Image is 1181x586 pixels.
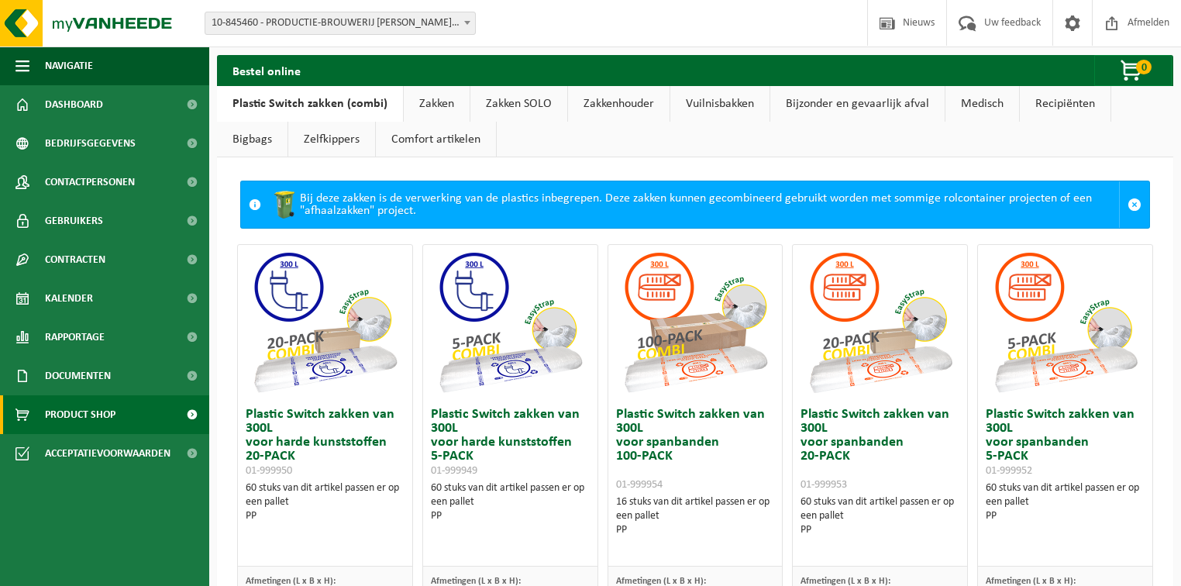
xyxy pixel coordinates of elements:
[247,245,402,400] img: 01-999950
[801,479,847,491] span: 01-999953
[801,408,959,491] h3: Plastic Switch zakken van 300L voor spanbanden 20-PACK
[803,245,958,400] img: 01-999953
[45,240,105,279] span: Contracten
[376,122,496,157] a: Comfort artikelen
[616,523,775,537] div: PP
[801,495,959,537] div: 60 stuks van dit artikel passen er op een pallet
[616,577,706,586] span: Afmetingen (L x B x H):
[616,408,775,491] h3: Plastic Switch zakken van 300L voor spanbanden 100-PACK
[45,318,105,357] span: Rapportage
[205,12,475,34] span: 10-845460 - PRODUCTIE-BROUWERIJ OMER VANDER GHINSTE - BELLEGEM
[269,181,1119,228] div: Bij deze zakken is de verwerking van de plastics inbegrepen. Deze zakken kunnen gecombineerd gebr...
[45,279,93,318] span: Kalender
[217,86,403,122] a: Plastic Switch zakken (combi)
[246,408,405,477] h3: Plastic Switch zakken van 300L voor harde kunststoffen 20-PACK
[45,85,103,124] span: Dashboard
[986,509,1145,523] div: PP
[217,122,288,157] a: Bigbags
[1119,181,1149,228] a: Sluit melding
[986,577,1076,586] span: Afmetingen (L x B x H):
[1136,60,1152,74] span: 0
[246,481,405,523] div: 60 stuks van dit artikel passen er op een pallet
[431,509,590,523] div: PP
[45,395,115,434] span: Product Shop
[945,86,1019,122] a: Medisch
[432,245,587,400] img: 01-999949
[568,86,670,122] a: Zakkenhouder
[470,86,567,122] a: Zakken SOLO
[770,86,945,122] a: Bijzonder en gevaarlijk afval
[205,12,476,35] span: 10-845460 - PRODUCTIE-BROUWERIJ OMER VANDER GHINSTE - BELLEGEM
[269,189,300,220] img: WB-0240-HPE-GN-50.png
[404,86,470,122] a: Zakken
[670,86,770,122] a: Vuilnisbakken
[986,408,1145,477] h3: Plastic Switch zakken van 300L voor spanbanden 5-PACK
[217,55,316,85] h2: Bestel online
[45,357,111,395] span: Documenten
[246,465,292,477] span: 01-999950
[988,245,1143,400] img: 01-999952
[986,465,1032,477] span: 01-999952
[431,408,590,477] h3: Plastic Switch zakken van 300L voor harde kunststoffen 5-PACK
[431,465,477,477] span: 01-999949
[45,124,136,163] span: Bedrijfsgegevens
[45,47,93,85] span: Navigatie
[288,122,375,157] a: Zelfkippers
[45,434,170,473] span: Acceptatievoorwaarden
[616,495,775,537] div: 16 stuks van dit artikel passen er op een pallet
[801,577,890,586] span: Afmetingen (L x B x H):
[431,481,590,523] div: 60 stuks van dit artikel passen er op een pallet
[45,202,103,240] span: Gebruikers
[246,509,405,523] div: PP
[801,523,959,537] div: PP
[431,577,521,586] span: Afmetingen (L x B x H):
[246,577,336,586] span: Afmetingen (L x B x H):
[45,163,135,202] span: Contactpersonen
[616,479,663,491] span: 01-999954
[1020,86,1110,122] a: Recipiënten
[1094,55,1172,86] button: 0
[986,481,1145,523] div: 60 stuks van dit artikel passen er op een pallet
[618,245,773,400] img: 01-999954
